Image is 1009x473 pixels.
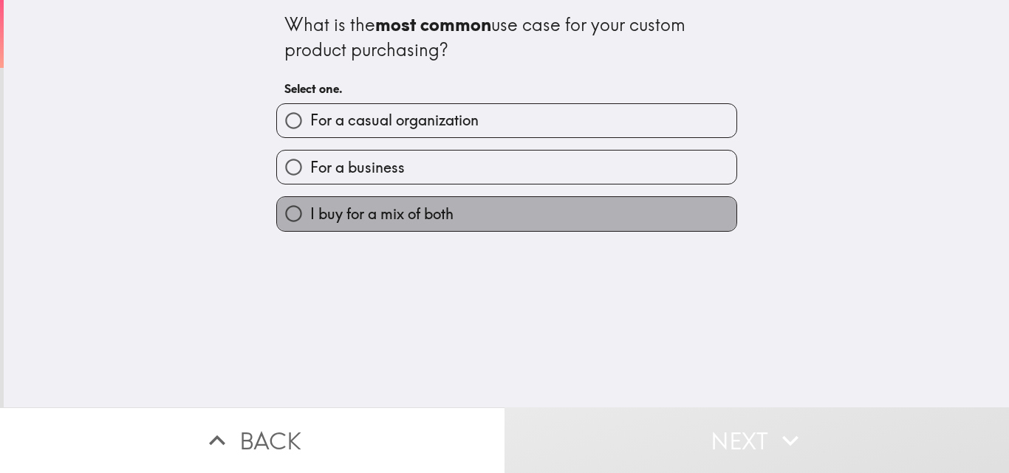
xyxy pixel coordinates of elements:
[375,13,491,35] b: most common
[310,157,405,178] span: For a business
[277,197,736,230] button: I buy for a mix of both
[284,13,729,62] div: What is the use case for your custom product purchasing?
[284,80,729,97] h6: Select one.
[277,104,736,137] button: For a casual organization
[310,110,479,131] span: For a casual organization
[310,204,454,224] span: I buy for a mix of both
[277,151,736,184] button: For a business
[504,407,1009,473] button: Next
